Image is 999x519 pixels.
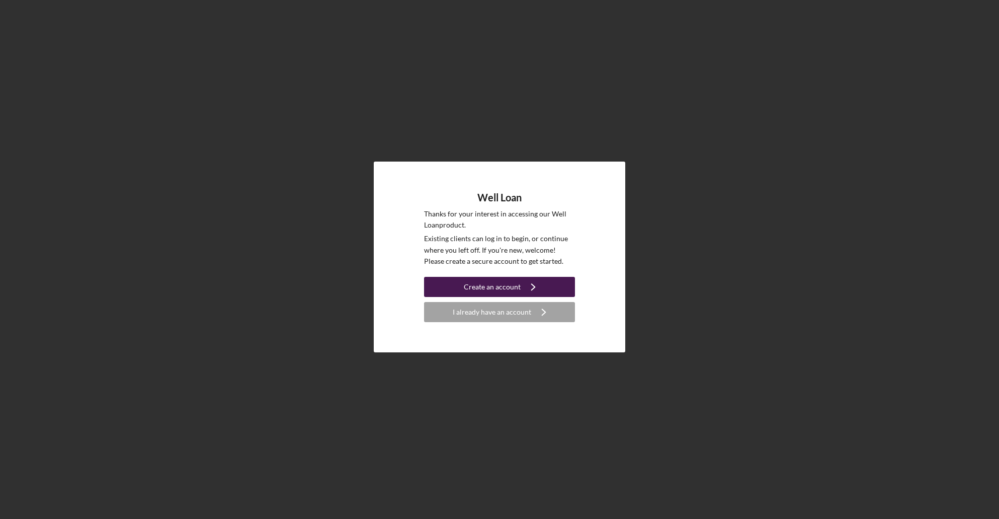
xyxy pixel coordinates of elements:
[424,302,575,322] button: I already have an account
[424,277,575,297] button: Create an account
[477,192,522,203] h4: Well Loan
[424,233,575,267] p: Existing clients can log in to begin, or continue where you left off. If you're new, welcome! Ple...
[464,277,521,297] div: Create an account
[424,208,575,231] p: Thanks for your interest in accessing our Well Loan product.
[424,277,575,300] a: Create an account
[453,302,531,322] div: I already have an account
